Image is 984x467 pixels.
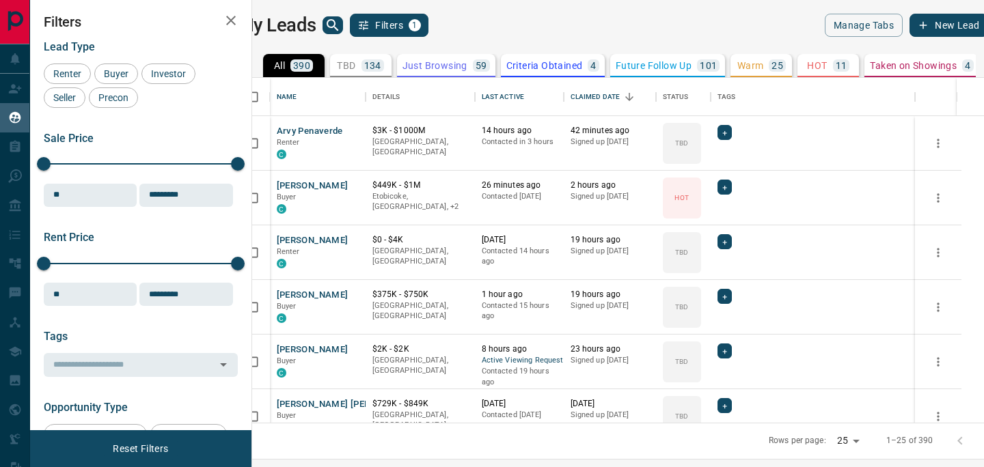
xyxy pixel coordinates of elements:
span: Renter [49,68,86,79]
p: $0 - $4K [372,234,468,246]
div: Tags [711,78,916,116]
span: Buyer [277,302,297,311]
p: All [274,61,285,70]
p: Warm [737,61,764,70]
div: + [717,289,732,304]
button: Arvy Penaverde [277,125,343,138]
div: condos.ca [277,150,286,159]
button: more [928,188,948,208]
span: Buyer [277,411,297,420]
p: 25 [771,61,783,70]
div: condos.ca [277,313,286,323]
span: + [722,344,727,358]
span: + [722,126,727,139]
p: Rows per page: [769,435,826,447]
span: Opportunity Type [44,401,128,414]
span: Seller [49,92,81,103]
p: Future Follow Up [616,61,692,70]
div: 25 [832,431,864,451]
p: 19 hours ago [571,234,649,246]
p: $375K - $750K [372,289,468,300]
div: + [717,180,732,195]
button: search button [323,16,343,34]
span: Buyer [99,68,133,79]
span: Lead Type [44,40,95,53]
button: more [928,133,948,154]
p: [DATE] [571,398,649,410]
p: $449K - $1M [372,180,468,191]
p: 134 [364,61,381,70]
p: 4 [590,61,596,70]
p: TBD [675,411,688,421]
button: more [928,352,948,372]
p: Signed up [DATE] [571,355,649,366]
p: 42 minutes ago [571,125,649,137]
span: Buyer [277,193,297,201]
p: $2K - $2K [372,343,468,355]
span: + [722,180,727,194]
div: + [717,343,732,358]
div: + [717,398,732,413]
div: Return to Site [150,424,227,444]
p: $3K - $1000M [372,125,468,137]
span: Sale Price [44,132,94,145]
p: Just Browsing [402,61,467,70]
span: Favourited a Listing [49,429,142,440]
div: Buyer [94,63,138,84]
p: 59 [476,61,487,70]
span: + [722,235,727,249]
div: Last Active [475,78,564,116]
p: Contacted [DATE] [482,410,557,421]
button: more [928,242,948,263]
div: condos.ca [277,204,286,214]
button: more [928,297,948,317]
div: Investor [141,63,195,84]
p: 101 [700,61,717,70]
span: Buyer [277,356,297,365]
span: Renter [277,138,300,147]
p: [GEOGRAPHIC_DATA], [GEOGRAPHIC_DATA] [372,355,468,376]
div: Renter [44,63,91,84]
div: Name [270,78,366,116]
p: [GEOGRAPHIC_DATA], [GEOGRAPHIC_DATA] [372,246,468,267]
p: TBD [675,138,688,148]
p: Contacted 19 hours ago [482,366,557,387]
span: Rent Price [44,231,94,244]
div: Last Active [482,78,524,116]
button: more [928,406,948,427]
div: Status [656,78,711,116]
p: 1 hour ago [482,289,557,300]
p: 26 minutes ago [482,180,557,191]
p: Contacted in 3 hours [482,137,557,147]
span: + [722,289,727,303]
p: 8 hours ago [482,343,557,355]
button: Open [214,355,233,374]
div: Favourited a Listing [44,424,147,444]
p: Criteria Obtained [506,61,583,70]
p: TBD [337,61,355,70]
div: Details [372,78,400,116]
div: + [717,125,732,140]
div: condos.ca [277,368,286,378]
div: Name [277,78,297,116]
div: Tags [717,78,736,116]
h1: My Leads [238,14,316,36]
span: Precon [94,92,133,103]
span: Tags [44,330,68,343]
div: Seller [44,87,85,108]
button: Filters1 [350,14,428,37]
p: 23 hours ago [571,343,649,355]
p: HOT [674,193,688,203]
button: Manage Tabs [825,14,903,37]
p: [GEOGRAPHIC_DATA], [GEOGRAPHIC_DATA] [372,410,468,431]
span: Investor [146,68,191,79]
button: [PERSON_NAME] [277,343,348,356]
button: [PERSON_NAME] [277,180,348,193]
p: 2 hours ago [571,180,649,191]
h2: Filters [44,14,238,30]
div: condos.ca [277,259,286,268]
p: 11 [836,61,847,70]
span: Renter [277,247,300,256]
p: [DATE] [482,234,557,246]
p: Contacted 14 hours ago [482,246,557,267]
